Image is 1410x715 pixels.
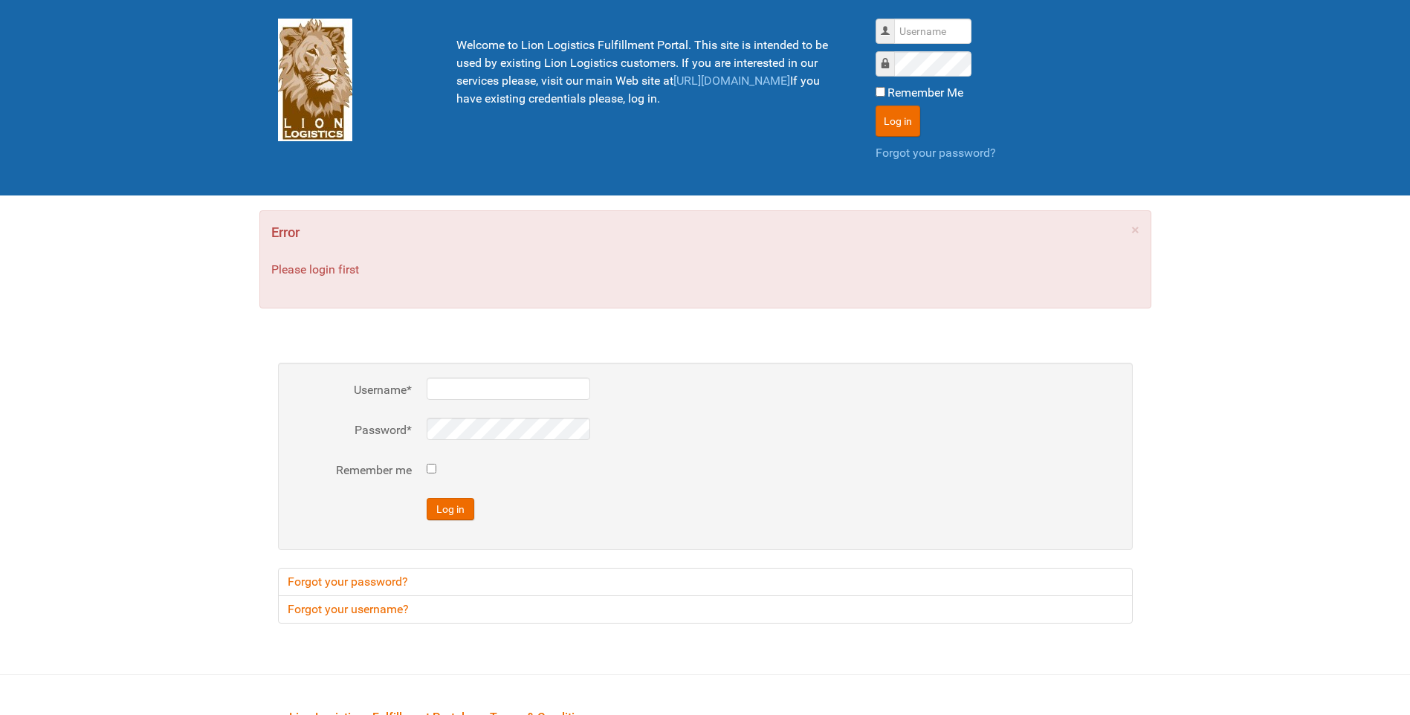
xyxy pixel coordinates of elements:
[293,421,412,439] label: Password
[876,146,996,160] a: Forgot your password?
[293,462,412,479] label: Remember me
[278,72,352,86] a: Lion Logistics
[887,84,963,102] label: Remember Me
[427,498,474,520] button: Log in
[278,595,1133,624] a: Forgot your username?
[890,23,891,24] label: Username
[456,36,838,108] p: Welcome to Lion Logistics Fulfillment Portal. This site is intended to be used by existing Lion L...
[271,222,1139,243] h4: Error
[894,19,971,44] input: Username
[673,74,790,88] a: [URL][DOMAIN_NAME]
[293,381,412,399] label: Username
[278,19,352,141] img: Lion Logistics
[278,568,1133,596] a: Forgot your password?
[876,106,920,137] button: Log in
[271,261,1139,279] p: Please login first
[1131,222,1139,237] a: ×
